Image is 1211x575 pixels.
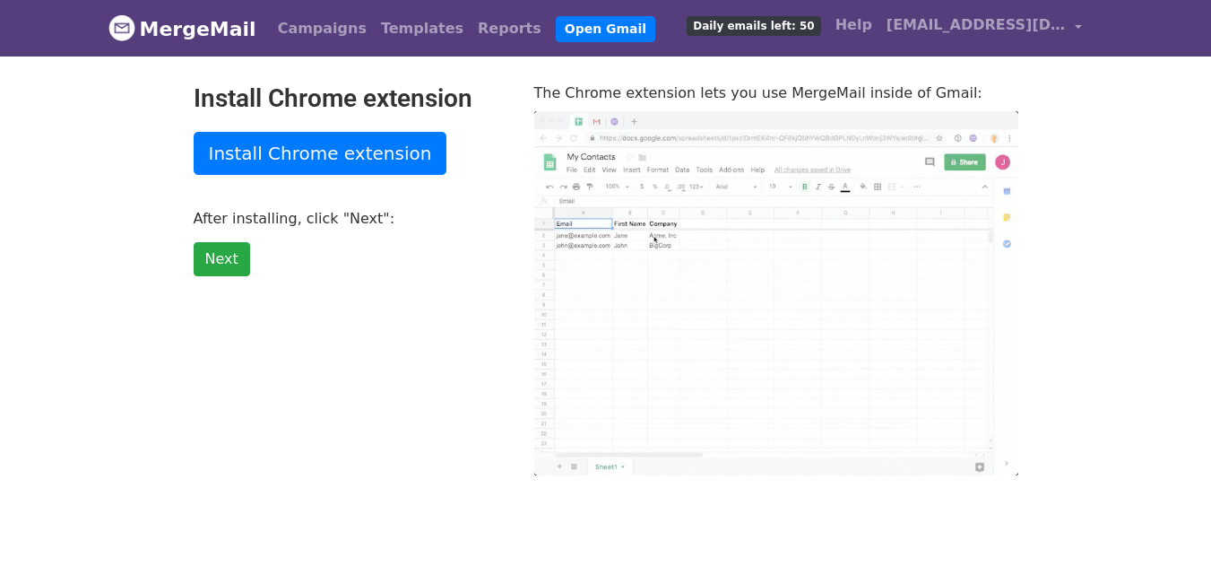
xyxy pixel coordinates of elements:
a: Templates [374,11,471,47]
a: Campaigns [271,11,374,47]
h2: Install Chrome extension [194,83,507,114]
a: MergeMail [108,10,256,48]
iframe: Chat Widget [1121,489,1211,575]
a: Help [828,7,879,43]
p: The Chrome extension lets you use MergeMail inside of Gmail: [534,83,1018,102]
span: [EMAIL_ADDRESS][DOMAIN_NAME][DOMAIN_NAME] [887,14,1066,36]
img: MergeMail logo [108,14,135,41]
span: Daily emails left: 50 [687,16,820,36]
a: Reports [471,11,549,47]
a: Daily emails left: 50 [679,7,827,43]
a: Install Chrome extension [194,132,447,175]
a: [EMAIL_ADDRESS][DOMAIN_NAME][DOMAIN_NAME] [879,7,1089,49]
p: After installing, click "Next": [194,209,507,228]
a: Open Gmail [556,16,655,42]
a: Next [194,242,250,276]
